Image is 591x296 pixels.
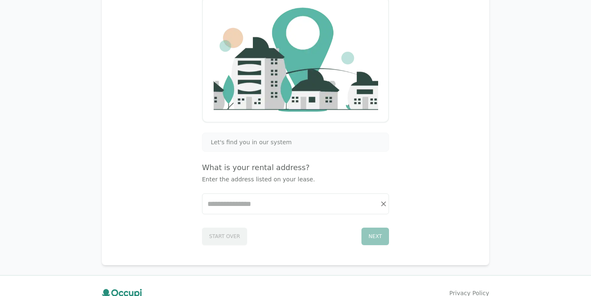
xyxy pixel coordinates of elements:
input: Start typing... [202,194,389,214]
h4: What is your rental address? [202,162,389,173]
p: Enter the address listed on your lease. [202,175,389,183]
img: Company Logo [213,8,378,111]
span: Let's find you in our system [211,138,292,146]
button: Clear [378,198,389,210]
